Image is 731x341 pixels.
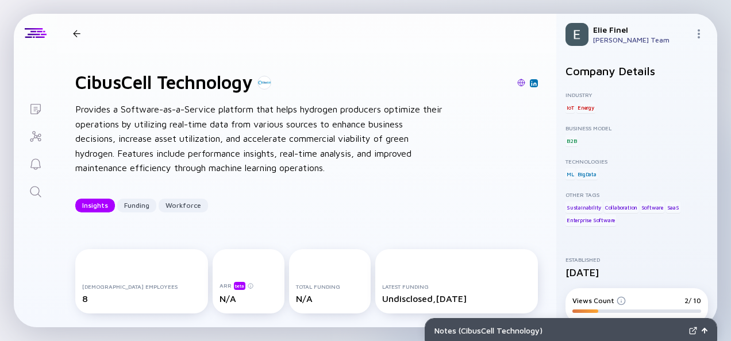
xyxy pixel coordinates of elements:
[159,196,208,214] div: Workforce
[604,201,638,213] div: Collaboration
[694,29,703,38] img: Menu
[296,293,364,304] div: N/A
[702,328,707,334] img: Open Notes
[159,199,208,212] button: Workforce
[14,94,57,122] a: Lists
[75,102,443,176] div: Provides a Software-as-a-Service platform that helps hydrogen producers optimize their operations...
[565,23,588,46] img: Elie Profile Picture
[565,168,575,180] div: ML
[517,79,525,87] img: CibusCell Technology Website
[565,191,708,198] div: Other Tags
[234,282,245,290] div: beta
[382,293,531,304] div: Undisclosed, [DATE]
[75,199,115,212] button: Insights
[565,102,575,113] div: IoT
[117,199,156,212] button: Funding
[82,293,201,304] div: 8
[666,201,680,213] div: SaaS
[220,293,277,304] div: N/A
[117,196,156,214] div: Funding
[531,80,537,86] img: CibusCell Technology Linkedin Page
[593,36,690,44] div: [PERSON_NAME] Team
[75,196,115,214] div: Insights
[14,177,57,204] a: Search
[565,158,708,165] div: Technologies
[565,201,602,213] div: Sustainability
[75,71,253,93] h1: CibusCell Technology
[382,283,531,290] div: Latest Funding
[576,102,595,113] div: Energy
[14,122,57,149] a: Investor Map
[565,91,708,98] div: Industry
[572,296,626,305] div: Views Count
[684,296,701,305] div: 2/ 10
[434,325,684,335] div: Notes ( CibusCell Technology )
[14,149,57,177] a: Reminders
[565,64,708,77] h2: Company Details
[296,283,364,290] div: Total Funding
[565,125,708,131] div: Business Model
[565,135,578,146] div: B2B
[689,327,697,335] img: Expand Notes
[565,266,708,278] div: [DATE]
[82,283,201,290] div: [DEMOGRAPHIC_DATA] Employees
[565,256,708,263] div: Established
[593,25,690,34] div: Elie Finel
[565,215,616,226] div: Enterprise Software
[220,281,277,290] div: ARR
[640,201,664,213] div: Software
[576,168,598,180] div: BigData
